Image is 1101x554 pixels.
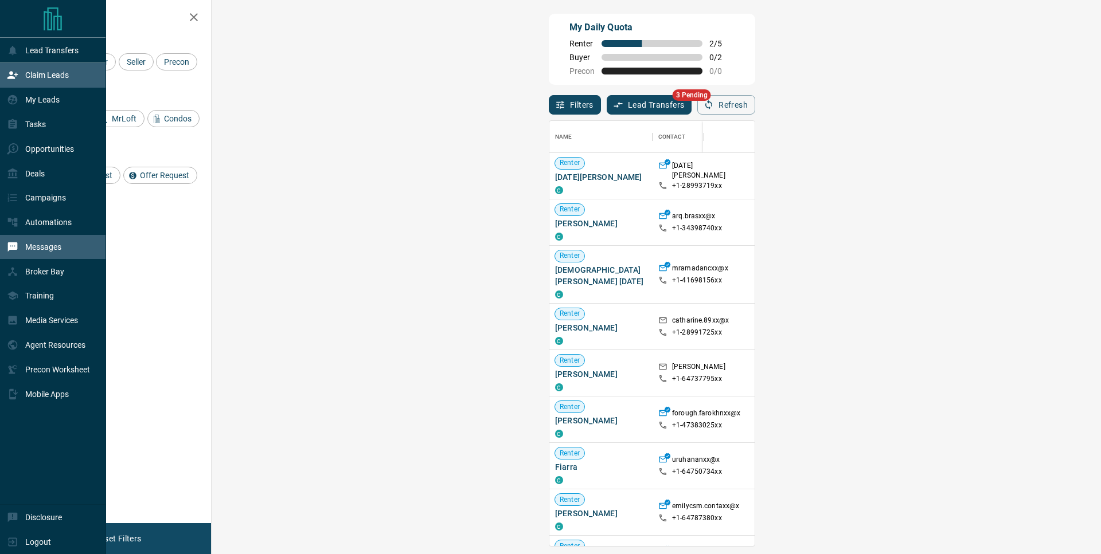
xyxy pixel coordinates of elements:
[123,57,150,66] span: Seller
[709,39,735,48] span: 2 / 5
[160,114,196,123] span: Condos
[555,402,584,412] span: Renter
[672,328,722,337] p: +1- 28991725xx
[108,114,140,123] span: MrLoft
[555,522,563,531] div: condos.ca
[555,449,584,458] span: Renter
[672,264,728,276] p: mramadancxx@x
[555,356,584,366] span: Renter
[672,181,722,191] p: +1- 28993719xx
[555,415,647,426] span: [PERSON_NAME]
[672,211,716,223] p: arq.brasxx@x
[123,167,197,184] div: Offer Request
[555,251,584,261] span: Renter
[569,66,595,76] span: Precon
[569,39,595,48] span: Renter
[555,233,563,241] div: condos.ca
[672,467,722,477] p: +1- 64750734xx
[555,495,584,505] span: Renter
[607,95,692,115] button: Lead Transfers
[549,95,601,115] button: Filters
[136,171,193,180] span: Offer Request
[555,322,647,333] span: [PERSON_NAME]
[555,508,647,519] span: [PERSON_NAME]
[555,368,647,380] span: [PERSON_NAME]
[555,383,563,391] div: condos.ca
[555,264,647,287] span: [DEMOGRAPHIC_DATA][PERSON_NAME] [DATE]
[555,205,584,214] span: Renter
[160,57,193,66] span: Precon
[87,529,149,548] button: Reset Filters
[672,362,725,374] p: [PERSON_NAME]
[555,290,563,298] div: condos.ca
[156,53,197,70] div: Precon
[555,430,563,438] div: condos.ca
[555,461,647,473] span: Fiarra
[672,513,722,523] p: +1- 64787380xx
[555,121,572,153] div: Name
[95,110,145,127] div: MrLoft
[555,171,647,183] span: [DATE][PERSON_NAME]
[673,89,711,101] span: 3 Pending
[555,309,584,319] span: Renter
[549,121,653,153] div: Name
[555,218,647,229] span: [PERSON_NAME]
[672,316,729,328] p: catharine.89xx@x
[555,476,563,484] div: condos.ca
[147,110,200,127] div: Condos
[569,21,735,34] p: My Daily Quota
[672,408,740,421] p: forough.farokhnxx@x
[658,121,685,153] div: Contact
[672,374,722,384] p: +1- 64737795xx
[555,186,563,194] div: condos.ca
[709,53,735,62] span: 0 / 2
[672,161,739,180] p: [DATE][PERSON_NAME]
[709,66,735,76] span: 0 / 0
[555,541,584,551] span: Renter
[672,421,722,430] p: +1- 47383025xx
[37,11,200,25] h2: Filters
[119,53,154,70] div: Seller
[555,337,563,345] div: condos.ca
[569,53,595,62] span: Buyer
[697,95,755,115] button: Refresh
[672,223,722,233] p: +1- 34398740xx
[672,455,720,467] p: uruhananxx@x
[672,501,739,513] p: emilycsm.contaxx@x
[653,121,744,153] div: Contact
[555,158,584,168] span: Renter
[672,276,722,285] p: +1- 41698156xx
